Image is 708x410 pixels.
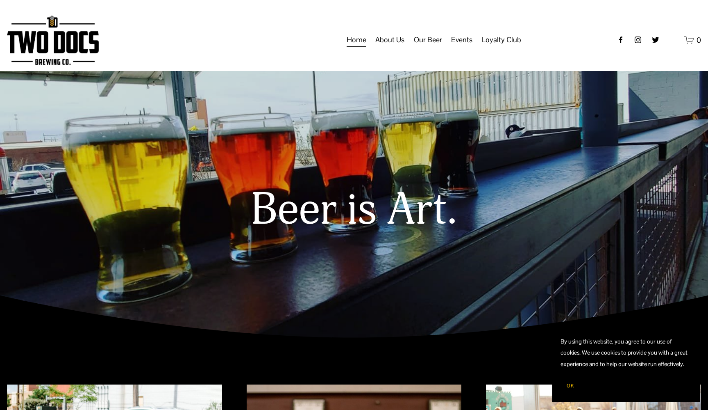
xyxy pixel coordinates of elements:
a: twitter-unauth [651,36,660,44]
a: folder dropdown [482,32,521,48]
span: Events [451,33,472,47]
a: folder dropdown [451,32,472,48]
a: Home [347,32,366,48]
a: Facebook [617,36,625,44]
img: Two Docs Brewing Co. [7,15,99,65]
span: OK [567,383,574,389]
p: By using this website, you agree to our use of cookies. We use cookies to provide you with a grea... [560,336,692,370]
button: OK [560,378,580,394]
span: Loyalty Club [482,33,521,47]
h1: Beer is Art. [67,186,641,235]
a: 0 items in cart [684,35,701,45]
span: About Us [375,33,404,47]
section: Cookie banner [552,328,700,402]
a: instagram-unauth [634,36,642,44]
span: 0 [697,35,701,45]
a: folder dropdown [375,32,404,48]
span: Our Beer [414,33,442,47]
a: folder dropdown [414,32,442,48]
